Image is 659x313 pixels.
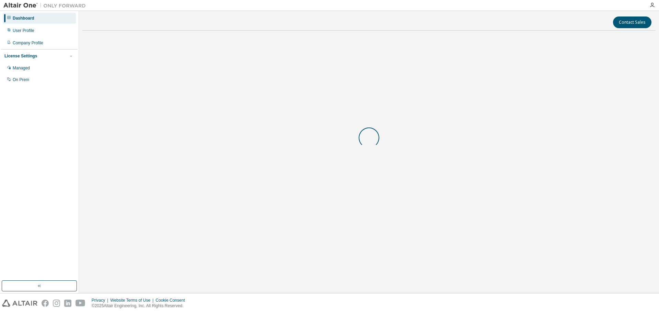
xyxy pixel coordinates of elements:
img: altair_logo.svg [2,300,37,307]
img: facebook.svg [42,300,49,307]
div: Privacy [92,298,110,303]
div: Dashboard [13,15,34,21]
div: Managed [13,65,30,71]
img: youtube.svg [76,300,85,307]
div: Website Terms of Use [110,298,155,303]
img: linkedin.svg [64,300,71,307]
div: Cookie Consent [155,298,189,303]
img: Altair One [3,2,89,9]
p: © 2025 Altair Engineering, Inc. All Rights Reserved. [92,303,189,309]
div: License Settings [4,53,37,59]
button: Contact Sales [613,16,651,28]
div: User Profile [13,28,34,33]
img: instagram.svg [53,300,60,307]
div: On Prem [13,77,29,82]
div: Company Profile [13,40,43,46]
